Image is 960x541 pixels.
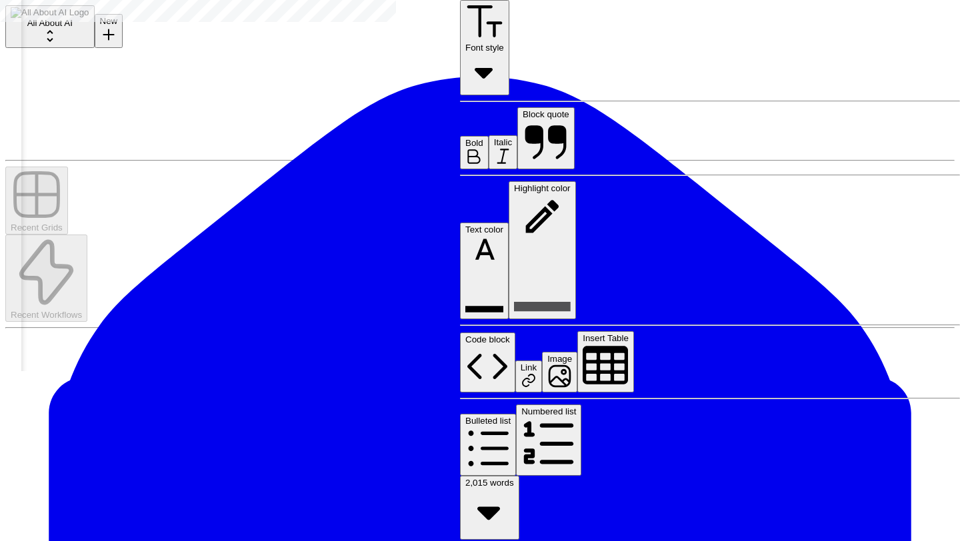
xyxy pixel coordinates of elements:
[460,332,515,393] button: Code block
[465,138,483,148] span: Bold
[465,225,503,235] span: Text color
[460,414,516,475] button: Bulleted list
[514,183,570,193] span: Highlight color
[521,362,537,372] span: Link
[460,136,489,170] button: Bold
[465,416,511,426] span: Bulleted list
[494,137,512,147] span: Italic
[523,109,569,119] span: Block quote
[460,476,519,540] button: 2,015 words
[95,14,123,48] button: New
[460,223,509,319] button: Text color
[465,478,514,488] span: 2,015 words
[547,354,572,364] span: Image
[542,352,577,392] button: Image
[465,334,510,344] span: Code block
[583,333,629,343] span: Insert Table
[509,181,575,318] button: Highlight color
[516,404,581,475] button: Numbered list
[577,331,634,393] button: Insert Table
[465,43,504,53] span: Font style
[521,406,576,416] span: Numbered list
[515,360,542,392] button: Link
[5,5,95,48] button: Workspace: All About AI
[517,107,575,170] button: Block quote
[27,18,73,28] span: All About AI
[489,135,517,169] button: Italic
